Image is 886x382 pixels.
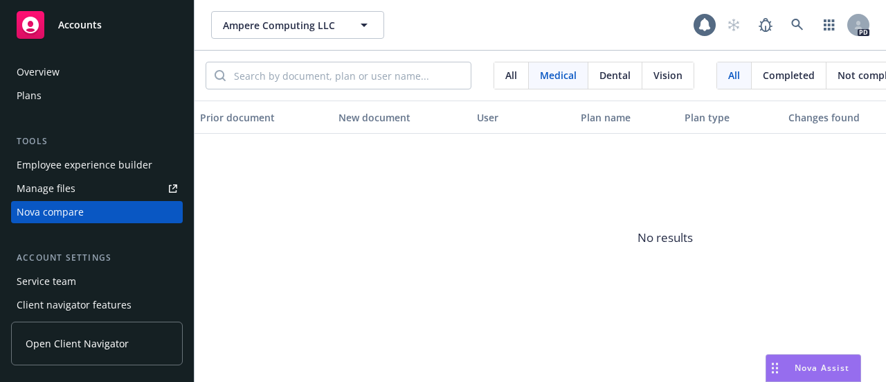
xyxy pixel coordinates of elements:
[788,110,881,125] div: Changes found
[17,154,152,176] div: Employee experience builder
[17,294,132,316] div: Client navigator features
[17,270,76,293] div: Service team
[215,70,226,81] svg: Search
[471,101,575,134] button: User
[11,134,183,148] div: Tools
[505,68,517,83] span: All
[784,11,811,39] a: Search
[11,85,183,107] a: Plans
[200,110,327,125] div: Prior document
[17,85,42,107] div: Plans
[17,177,75,200] div: Manage files
[11,294,183,316] a: Client navigator features
[58,19,102,31] span: Accounts
[763,68,815,83] span: Completed
[11,270,183,293] a: Service team
[477,110,570,125] div: User
[581,110,673,125] div: Plan name
[211,11,384,39] button: Ampere Computing LLC
[766,355,784,381] div: Drag to move
[653,68,682,83] span: Vision
[728,68,740,83] span: All
[11,177,183,200] a: Manage files
[223,18,343,33] span: Ampere Computing LLC
[17,201,84,223] div: Nova compare
[815,11,843,39] a: Switch app
[679,101,783,134] button: Plan type
[11,6,183,44] a: Accounts
[333,101,471,134] button: New document
[575,101,679,134] button: Plan name
[540,68,577,83] span: Medical
[11,251,183,265] div: Account settings
[720,11,748,39] a: Start snowing
[17,61,60,83] div: Overview
[766,354,861,382] button: Nova Assist
[11,201,183,223] a: Nova compare
[685,110,777,125] div: Plan type
[752,11,779,39] a: Report a Bug
[11,61,183,83] a: Overview
[338,110,466,125] div: New document
[11,154,183,176] a: Employee experience builder
[226,62,471,89] input: Search by document, plan or user name...
[195,101,333,134] button: Prior document
[26,336,129,351] span: Open Client Navigator
[795,362,849,374] span: Nova Assist
[599,68,631,83] span: Dental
